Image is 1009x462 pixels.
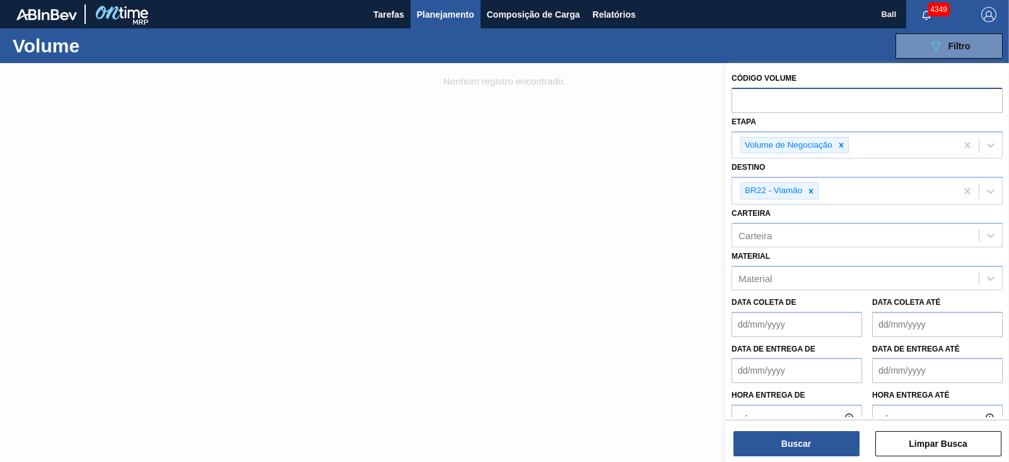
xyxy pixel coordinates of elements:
[732,298,796,307] label: Data coleta de
[981,7,996,22] img: Logout
[732,358,862,383] input: dd/mm/yyyy
[928,3,950,16] span: 4349
[732,252,770,261] label: Material
[373,7,404,22] span: Tarefas
[487,7,580,22] span: Composição de Carga
[906,6,947,23] button: Notificações
[593,7,636,22] span: Relatórios
[741,138,834,153] div: Volume de Negociação
[13,38,195,53] h1: Volume
[732,386,862,405] label: Hora entrega de
[872,345,960,353] label: Data de Entrega até
[732,345,815,353] label: Data de Entrega de
[872,386,1003,405] label: Hora entrega até
[16,9,77,20] img: TNhmsLtSVTkK8tSr43FrP2fwEKptu5GPRR3wAAAABJRU5ErkJggg==
[417,7,474,22] span: Planejamento
[732,312,862,337] input: dd/mm/yyyy
[738,230,772,240] div: Carteira
[732,209,771,218] label: Carteira
[732,163,765,172] label: Destino
[872,298,940,307] label: Data coleta até
[872,358,1003,383] input: dd/mm/yyyy
[872,312,1003,337] input: dd/mm/yyyy
[948,41,971,51] span: Filtro
[738,273,772,283] div: Material
[895,33,1003,59] button: Filtro
[741,183,804,199] div: BR22 - Viamão
[732,74,796,83] label: Código Volume
[732,117,756,126] label: Etapa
